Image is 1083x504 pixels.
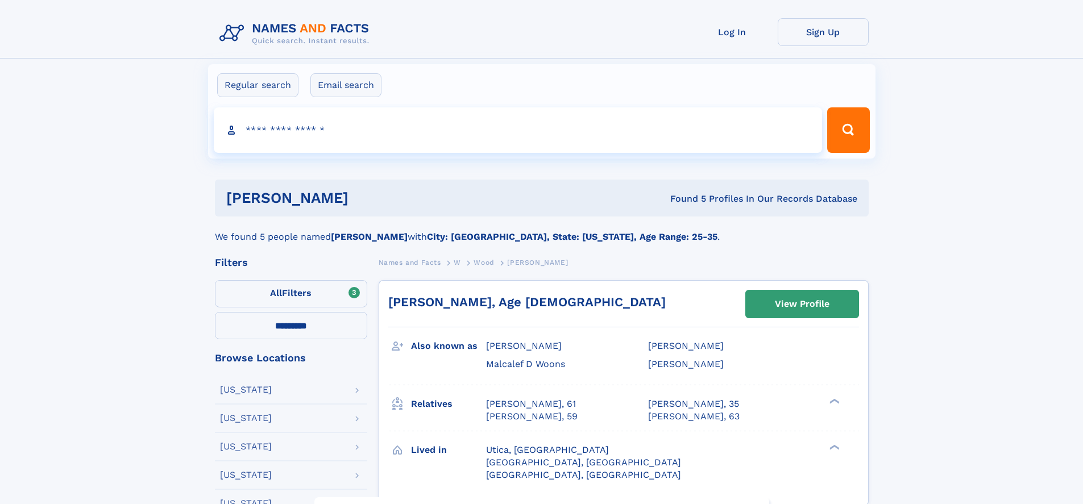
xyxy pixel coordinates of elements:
[427,231,717,242] b: City: [GEOGRAPHIC_DATA], State: [US_STATE], Age Range: 25-35
[220,385,272,394] div: [US_STATE]
[486,340,562,351] span: [PERSON_NAME]
[775,291,829,317] div: View Profile
[220,470,272,480] div: [US_STATE]
[474,255,494,269] a: Wood
[215,280,367,307] label: Filters
[486,398,576,410] a: [PERSON_NAME], 61
[331,231,408,242] b: [PERSON_NAME]
[778,18,869,46] a: Sign Up
[648,398,739,410] a: [PERSON_NAME], 35
[648,340,724,351] span: [PERSON_NAME]
[220,442,272,451] div: [US_STATE]
[215,18,379,49] img: Logo Names and Facts
[486,444,609,455] span: Utica, [GEOGRAPHIC_DATA]
[215,216,869,244] div: We found 5 people named with .
[217,73,298,97] label: Regular search
[388,295,666,309] a: [PERSON_NAME], Age [DEMOGRAPHIC_DATA]
[827,397,840,405] div: ❯
[474,259,494,266] span: Wood
[411,394,486,414] h3: Relatives
[648,359,724,369] span: [PERSON_NAME]
[648,410,740,423] a: [PERSON_NAME], 63
[687,18,778,46] a: Log In
[411,336,486,356] h3: Also known as
[226,191,509,205] h1: [PERSON_NAME]
[509,193,857,205] div: Found 5 Profiles In Our Records Database
[270,288,282,298] span: All
[215,353,367,363] div: Browse Locations
[454,259,461,266] span: W
[411,440,486,460] h3: Lived in
[454,255,461,269] a: W
[220,414,272,423] div: [US_STATE]
[746,290,858,318] a: View Profile
[486,469,681,480] span: [GEOGRAPHIC_DATA], [GEOGRAPHIC_DATA]
[507,259,568,266] span: [PERSON_NAME]
[486,457,681,468] span: [GEOGRAPHIC_DATA], [GEOGRAPHIC_DATA]
[486,410,578,423] a: [PERSON_NAME], 59
[486,359,565,369] span: Malcalef D Woons
[827,107,869,153] button: Search Button
[310,73,381,97] label: Email search
[827,443,840,451] div: ❯
[215,257,367,268] div: Filters
[214,107,823,153] input: search input
[379,255,441,269] a: Names and Facts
